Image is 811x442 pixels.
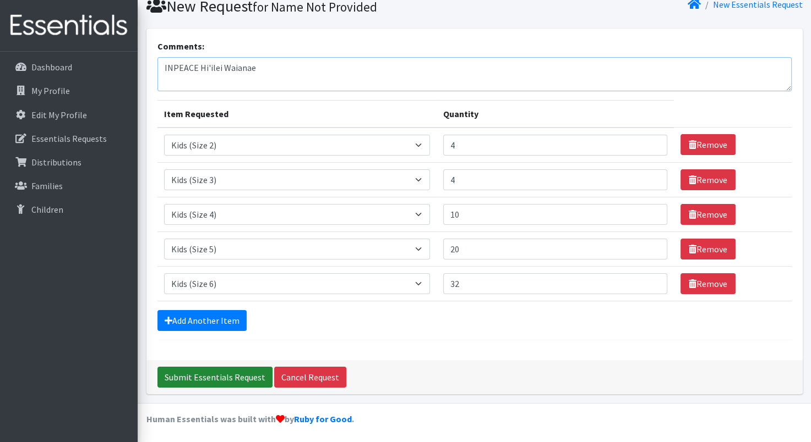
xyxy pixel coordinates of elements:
strong: Human Essentials was built with by . [146,413,354,424]
a: Add Another Item [157,310,247,331]
a: Distributions [4,151,133,173]
a: Remove [681,134,736,155]
p: Families [31,180,63,191]
th: Item Requested [157,100,437,128]
p: Distributions [31,157,81,168]
label: Comments: [157,40,204,53]
p: Edit My Profile [31,109,87,120]
a: Families [4,175,133,197]
a: Essentials Requests [4,128,133,150]
a: Dashboard [4,56,133,78]
a: Children [4,198,133,220]
img: HumanEssentials [4,7,133,44]
a: Remove [681,239,736,259]
a: Cancel Request [274,367,346,388]
a: Ruby for Good [294,413,352,424]
p: My Profile [31,85,70,96]
p: Dashboard [31,62,72,73]
a: Remove [681,273,736,294]
p: Essentials Requests [31,133,107,144]
a: Edit My Profile [4,104,133,126]
a: My Profile [4,80,133,102]
th: Quantity [437,100,674,128]
p: Children [31,204,63,215]
input: Submit Essentials Request [157,367,273,388]
a: Remove [681,169,736,190]
a: Remove [681,204,736,225]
